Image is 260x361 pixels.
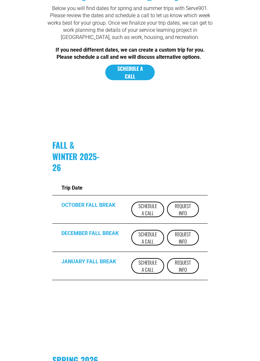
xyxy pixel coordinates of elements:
a: Request Info [167,258,199,274]
a: Request Info [167,202,199,217]
strong: OCTOBER FALL BREAK [61,202,115,208]
p: Below you will find dates for spring and summer trips with Serve901. Please review the dates and ... [44,5,216,41]
a: Request Info [167,230,199,245]
a: SCHEDULE A CALL [105,65,155,80]
a: Schedule a Call [131,230,164,245]
a: Schedule a Call [131,258,164,274]
strong: If you need different dates, we can create a custom trip for you. Please schedule a call and we w... [56,47,205,60]
a: Schedule a Call [131,202,164,217]
strong: JANUARY FALL BREAK [61,258,116,265]
strong: Trip Date [61,185,83,191]
strong: DECEMBER FALL BREAK [61,230,119,236]
strong: FALL & WINTER 2025-26 [52,139,99,173]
